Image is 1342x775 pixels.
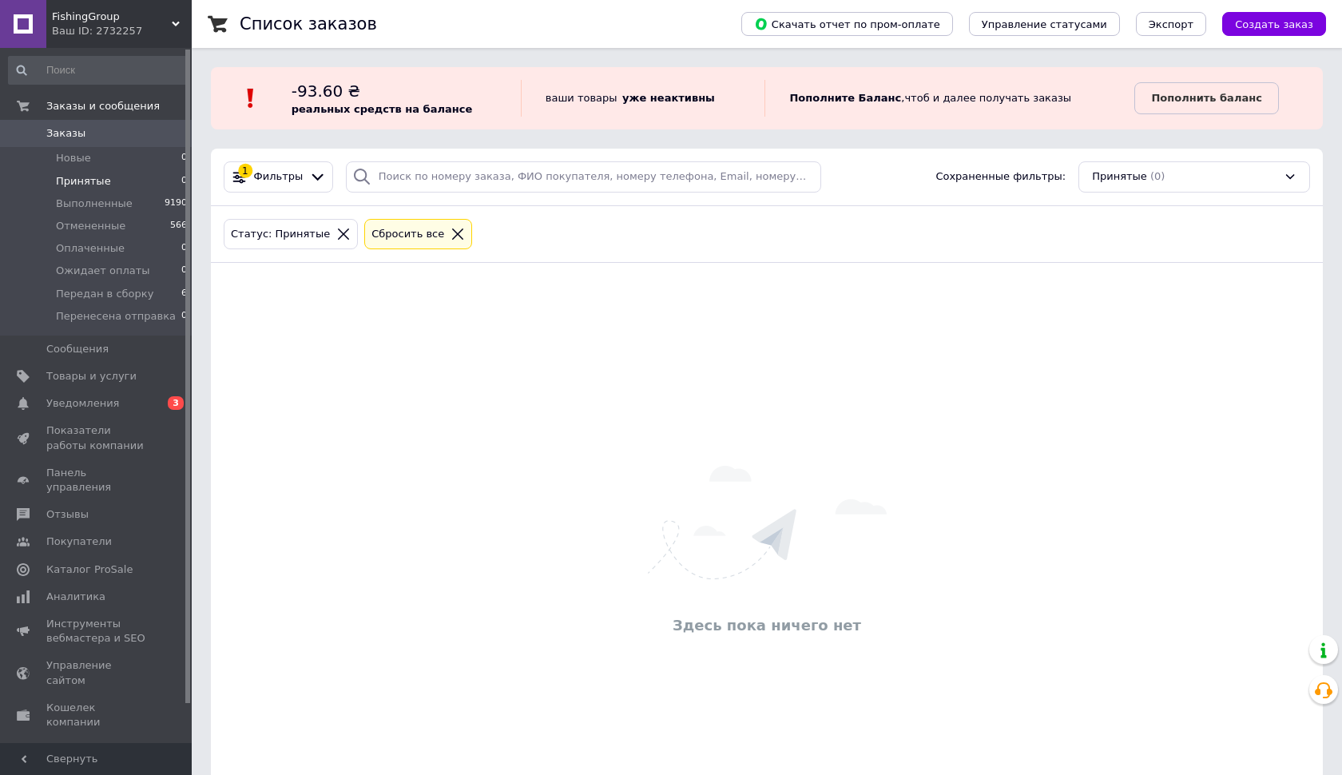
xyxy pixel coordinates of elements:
span: Товары и услуги [46,369,137,384]
span: Сообщения [46,342,109,356]
span: Экспорт [1149,18,1193,30]
span: FishingGroup [52,10,172,24]
span: Отзывы [46,507,89,522]
span: 0 [181,309,187,324]
span: Принятые [1092,169,1147,185]
span: Управление сайтом [46,658,148,687]
span: Создать заказ [1235,18,1313,30]
span: 566 [170,219,187,233]
span: Выполненные [56,197,133,211]
span: Перенесена отправка [56,309,176,324]
span: Фильтры [254,169,304,185]
a: Создать заказ [1206,18,1326,30]
div: , чтоб и далее получать заказы [764,80,1134,117]
span: Передан в сборку [56,287,153,301]
b: уже неактивны [622,92,715,104]
span: Отмененные [56,219,125,233]
span: Ожидает оплаты [56,264,150,278]
b: Пополнить баланс [1151,92,1261,104]
input: Поиск [8,56,189,85]
span: Каталог ProSale [46,562,133,577]
span: 3 [168,396,184,410]
h1: Список заказов [240,14,377,34]
span: Сохраненные фильтры: [935,169,1066,185]
span: Управление статусами [982,18,1107,30]
span: 0 [181,241,187,256]
span: Принятые [56,174,111,189]
span: 0 [181,174,187,189]
button: Управление статусами [969,12,1120,36]
span: Скачать отчет по пром-оплате [754,17,940,31]
span: Покупатели [46,535,112,549]
span: -93.60 ₴ [292,81,360,101]
span: Панель управления [46,466,148,495]
span: (0) [1150,170,1165,182]
span: Показатели работы компании [46,423,148,452]
span: 6 [181,287,187,301]
span: 0 [181,264,187,278]
div: Сбросить все [368,226,447,243]
span: Заказы и сообщения [46,99,160,113]
b: реальных средств на балансе [292,103,473,115]
button: Скачать отчет по пром-оплате [741,12,953,36]
span: 0 [181,151,187,165]
div: Статус: Принятые [228,226,333,243]
span: Заказы [46,126,85,141]
div: Ваш ID: 2732257 [52,24,192,38]
span: Инструменты вебмастера и SEO [46,617,148,646]
span: 9190 [165,197,187,211]
span: Аналитика [46,590,105,604]
span: Новые [56,151,91,165]
button: Создать заказ [1222,12,1326,36]
input: Поиск по номеру заказа, ФИО покупателя, номеру телефона, Email, номеру накладной [346,161,822,193]
span: Оплаченные [56,241,125,256]
div: ваши товары [521,80,765,117]
span: Кошелек компании [46,701,148,729]
span: Уведомления [46,396,119,411]
a: Пополнить баланс [1134,82,1278,114]
b: Пополните Баланс [789,92,901,104]
button: Экспорт [1136,12,1206,36]
img: :exclamation: [239,86,263,110]
div: Здесь пока ничего нет [219,615,1315,635]
div: 1 [238,164,252,178]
